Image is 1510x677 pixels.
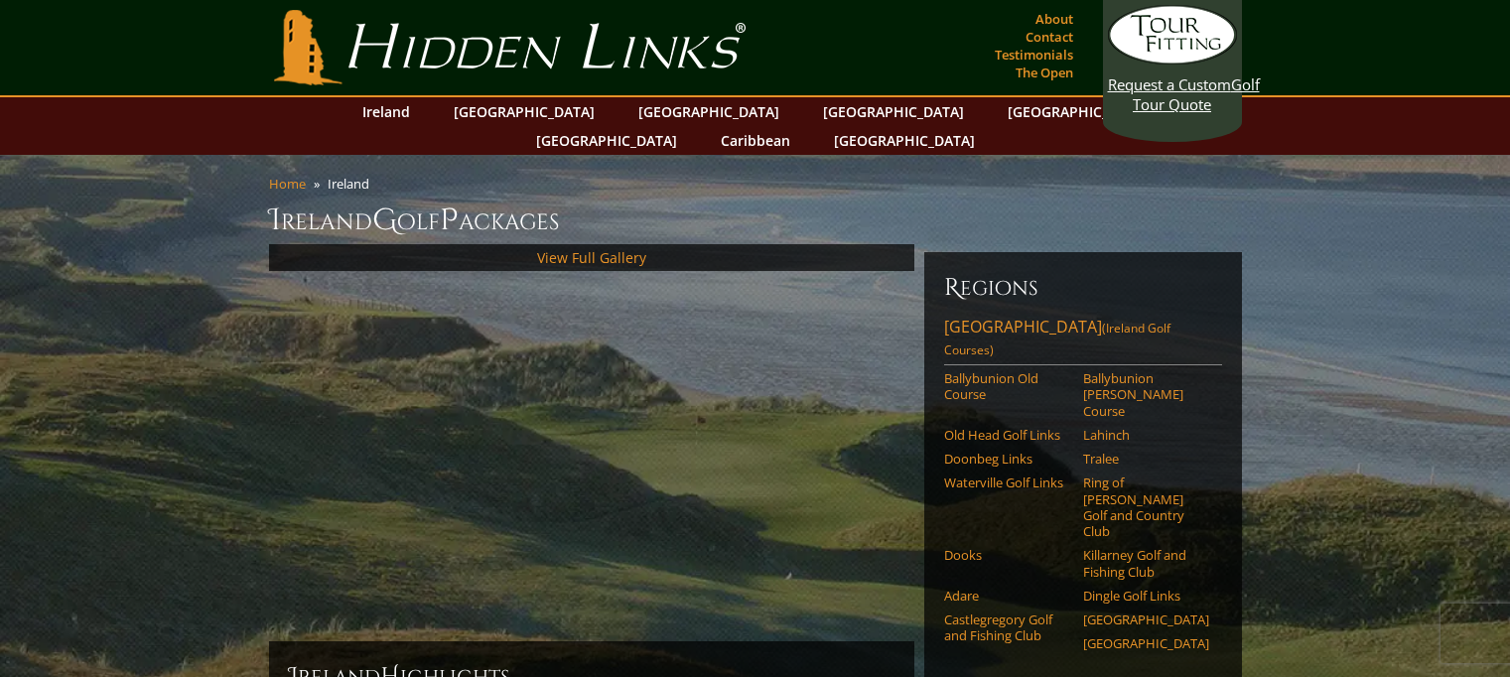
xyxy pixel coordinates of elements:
[1108,74,1231,94] span: Request a Custom
[944,370,1070,403] a: Ballybunion Old Course
[1083,474,1209,539] a: Ring of [PERSON_NAME] Golf and Country Club
[944,611,1070,644] a: Castlegregory Golf and Fishing Club
[944,588,1070,604] a: Adare
[944,320,1170,358] span: (Ireland Golf Courses)
[944,272,1222,304] h6: Regions
[352,97,420,126] a: Ireland
[1108,5,1237,114] a: Request a CustomGolf Tour Quote
[372,201,397,240] span: G
[990,41,1078,68] a: Testimonials
[944,316,1222,365] a: [GEOGRAPHIC_DATA](Ireland Golf Courses)
[944,427,1070,443] a: Old Head Golf Links
[711,126,800,155] a: Caribbean
[824,126,985,155] a: [GEOGRAPHIC_DATA]
[1083,451,1209,467] a: Tralee
[526,126,687,155] a: [GEOGRAPHIC_DATA]
[440,201,459,240] span: P
[944,474,1070,490] a: Waterville Golf Links
[944,547,1070,563] a: Dooks
[1083,611,1209,627] a: [GEOGRAPHIC_DATA]
[1083,635,1209,651] a: [GEOGRAPHIC_DATA]
[1083,370,1209,419] a: Ballybunion [PERSON_NAME] Course
[1011,59,1078,86] a: The Open
[998,97,1159,126] a: [GEOGRAPHIC_DATA]
[328,175,377,193] li: Ireland
[1083,547,1209,580] a: Killarney Golf and Fishing Club
[813,97,974,126] a: [GEOGRAPHIC_DATA]
[269,201,1242,240] h1: Ireland olf ackages
[628,97,789,126] a: [GEOGRAPHIC_DATA]
[944,451,1070,467] a: Doonbeg Links
[537,248,646,267] a: View Full Gallery
[269,175,306,193] a: Home
[1021,23,1078,51] a: Contact
[1083,588,1209,604] a: Dingle Golf Links
[1083,427,1209,443] a: Lahinch
[444,97,605,126] a: [GEOGRAPHIC_DATA]
[1030,5,1078,33] a: About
